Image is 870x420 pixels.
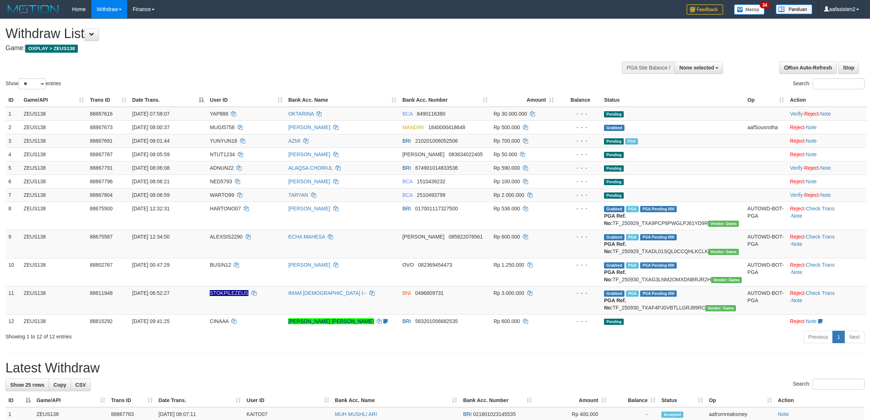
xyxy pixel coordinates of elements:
[132,290,170,296] span: [DATE] 06:52:27
[415,206,458,211] span: Copy 017001117327500 to clipboard
[494,151,517,157] span: Rp 50.000
[5,161,21,175] td: 5
[844,331,865,343] a: Next
[806,179,817,184] a: Note
[132,138,170,144] span: [DATE] 08:01:44
[790,234,805,240] a: Reject
[787,161,867,175] td: · ·
[604,192,624,199] span: Pending
[5,4,61,15] img: MOTION_logo.png
[787,134,867,147] td: ·
[5,93,21,107] th: ID
[560,318,598,325] div: - - -
[604,125,624,131] span: Grabbed
[658,394,706,407] th: Status: activate to sort column ascending
[90,206,113,211] span: 88675500
[560,191,598,199] div: - - -
[5,286,21,314] td: 11
[745,286,787,314] td: AUTOWD-BOT-PGA
[601,286,744,314] td: TF_250930_TXAF4PJ0VBTLLGRJ89RC
[640,206,677,212] span: PGA Pending
[210,318,228,324] span: CINAAA
[288,179,330,184] a: [PERSON_NAME]
[491,93,557,107] th: Amount: activate to sort column ascending
[604,138,624,145] span: Pending
[402,165,411,171] span: BRI
[640,290,677,297] span: PGA Pending
[775,394,865,407] th: Action
[415,138,458,144] span: Copy 210201006052506 to clipboard
[129,93,207,107] th: Date Trans.: activate to sort column descending
[53,382,66,388] span: Copy
[745,93,787,107] th: Op: activate to sort column ascending
[804,165,819,171] a: Reject
[820,192,831,198] a: Note
[601,202,744,230] td: TF_250929_TXA9PCP8PWGLPJ61YD9R
[790,206,805,211] a: Reject
[5,134,21,147] td: 3
[640,234,677,240] span: PGA Pending
[745,120,787,134] td: aafSousrotha
[494,138,520,144] span: Rp 700.000
[560,151,598,158] div: - - -
[760,2,770,8] span: 34
[210,165,233,171] span: ADNUN22
[806,151,817,157] a: Note
[708,249,739,255] span: Vendor URL: https://trx31.1velocity.biz
[604,319,624,325] span: Pending
[790,192,803,198] a: Verify
[5,120,21,134] td: 2
[787,188,867,202] td: · ·
[5,258,21,286] td: 10
[560,137,598,145] div: - - -
[21,175,87,188] td: ZEUS138
[21,286,87,314] td: ZEUS138
[285,93,399,107] th: Bank Acc. Name: activate to sort column ascending
[708,221,739,227] span: Vendor URL: https://trx31.1velocity.biz
[675,61,723,74] button: None selected
[402,318,411,324] span: BRI
[34,394,108,407] th: Game/API: activate to sort column ascending
[776,4,812,14] img: panduan.png
[210,262,231,268] span: BUSIN12
[132,124,170,130] span: [DATE] 08:00:37
[288,234,325,240] a: ECHA MAHESA
[790,262,805,268] a: Reject
[418,262,452,268] span: Copy 082369454473 to clipboard
[790,165,803,171] a: Verify
[793,379,865,390] label: Search:
[132,206,170,211] span: [DATE] 12:32:31
[535,394,609,407] th: Amount: activate to sort column ascending
[604,269,626,282] b: PGA Ref. No:
[210,290,248,296] span: Nama rekening ada tanda titik/strip, harap diedit
[90,124,113,130] span: 88867673
[21,147,87,161] td: ZEUS138
[622,61,675,74] div: PGA Site Balance /
[679,65,714,71] span: None selected
[494,124,520,130] span: Rp 500.000
[90,290,113,296] span: 88811948
[207,93,285,107] th: User ID: activate to sort column ascending
[90,262,113,268] span: 88802767
[5,175,21,188] td: 6
[790,124,805,130] a: Reject
[625,138,638,145] span: Marked by aaftrukkakada
[21,202,87,230] td: ZEUS138
[787,93,867,107] th: Action
[601,230,744,258] td: TF_250929_TXADL01SQL0CCQHLKCLK
[5,230,21,258] td: 9
[402,290,411,296] span: BNI
[288,290,366,296] a: IMAM [DEMOGRAPHIC_DATA] I--
[806,234,835,240] a: Check Trans
[787,147,867,161] td: ·
[21,107,87,121] td: ZEUS138
[494,111,527,117] span: Rp 30.000.000
[604,297,626,311] b: PGA Ref. No:
[21,134,87,147] td: ZEUS138
[335,411,377,417] a: MUH MUSHLI ARI
[75,382,86,388] span: CSV
[604,165,624,172] span: Pending
[132,111,170,117] span: [DATE] 07:58:07
[288,192,308,198] a: TARYAN
[415,290,444,296] span: Copy 0496809731 to clipboard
